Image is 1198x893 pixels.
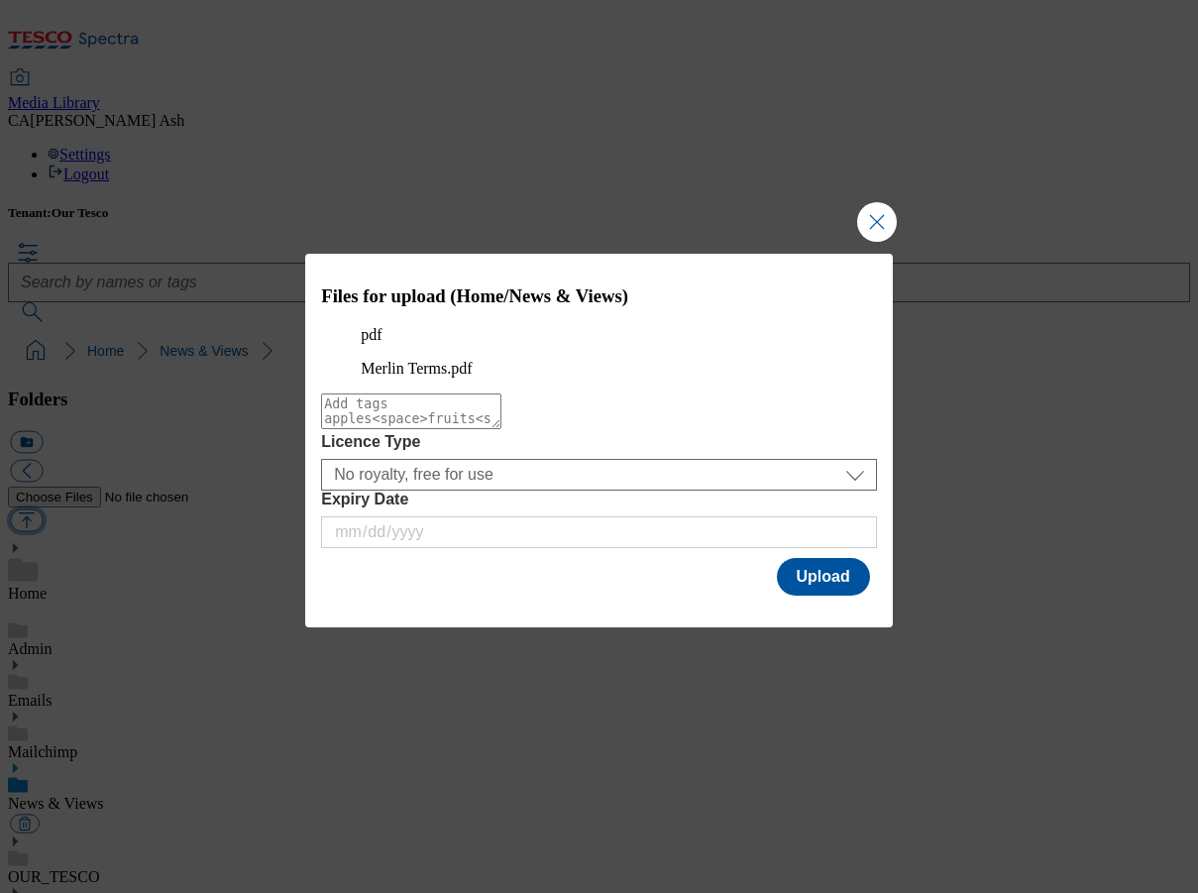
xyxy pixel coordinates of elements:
button: Close Modal [857,202,897,242]
div: Modal [305,254,893,627]
figcaption: Merlin Terms.pdf [361,360,837,378]
button: Upload [777,558,870,596]
h3: Files for upload (Home/News & Views) [321,285,877,307]
label: Licence Type [321,433,877,451]
label: Expiry Date [321,491,877,508]
p: pdf [361,326,837,344]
